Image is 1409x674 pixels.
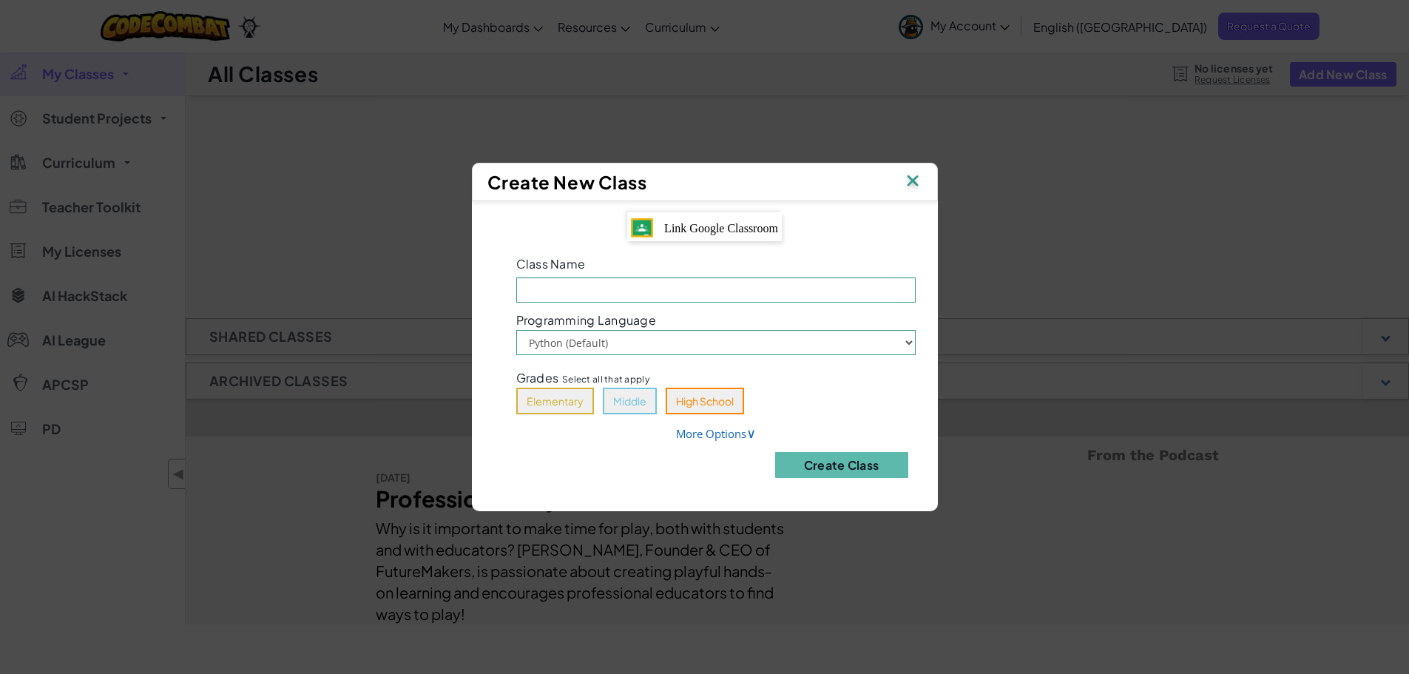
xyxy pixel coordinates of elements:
span: ∨ [746,424,756,442]
img: IconClose.svg [903,171,922,193]
img: IconGoogleClassroom.svg [631,218,653,237]
button: Create Class [775,452,908,478]
button: High School [666,388,744,414]
span: Create New Class [487,171,647,193]
span: Programming Language [516,314,656,326]
a: More Options [676,426,756,441]
span: Class Name [516,256,586,272]
span: Select all that apply [562,372,649,386]
button: Elementary [516,388,594,414]
span: Link Google Classroom [664,222,778,235]
span: Grades [516,370,559,385]
button: Middle [603,388,657,414]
